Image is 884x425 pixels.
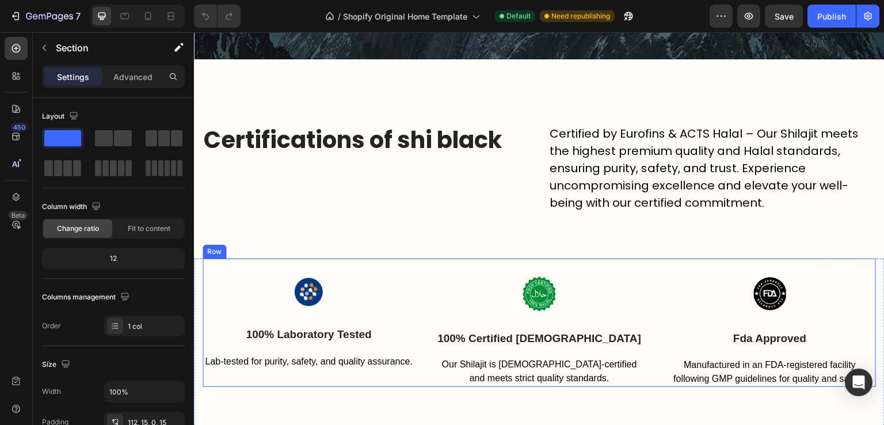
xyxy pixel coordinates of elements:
[42,290,132,305] div: Columns management
[57,71,89,83] p: Settings
[44,251,182,267] div: 12
[807,5,856,28] button: Publish
[128,321,182,332] div: 1 col
[57,223,99,234] span: Change ratio
[356,93,665,179] span: Certified by Eurofins & ACTS Halal – Our Shilajit meets the highest premium quality and Halal sta...
[42,321,61,331] div: Order
[338,10,341,22] span: /
[10,294,220,311] p: 100% laboratory tested
[10,322,220,336] p: Lab-tested for purity, safety, and quality assurance.
[817,10,846,22] div: Publish
[128,223,170,234] span: Fit to content
[845,369,872,396] div: Open Intercom Messenger
[98,244,131,276] img: Alt Image
[241,325,451,353] p: Our Shilajit is [DEMOGRAPHIC_DATA]-certified and meets strict quality standards.
[42,199,103,215] div: Column width
[42,386,61,397] div: Width
[42,357,73,373] div: Size
[765,5,803,28] button: Save
[113,71,153,83] p: Advanced
[11,214,30,225] div: Row
[560,240,592,283] img: Alt Image
[105,381,184,402] input: Auto
[9,211,28,220] div: Beta
[194,5,241,28] div: Undo/Redo
[343,10,467,22] span: Shopify Original Home Template
[775,12,794,21] span: Save
[11,123,28,132] div: 450
[241,298,451,315] p: 100% certified [DEMOGRAPHIC_DATA]
[551,11,610,21] span: Need republishing
[56,41,150,55] p: Section
[471,298,681,315] p: fda approved
[329,240,361,283] img: Alt Image
[5,5,86,28] button: 7
[506,11,531,21] span: Default
[42,109,81,124] div: Layout
[471,326,681,354] p: Manufactured in an FDA-registered facility following GMP guidelines for quality and safety.
[194,32,884,425] iframe: Design area
[75,9,81,23] p: 7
